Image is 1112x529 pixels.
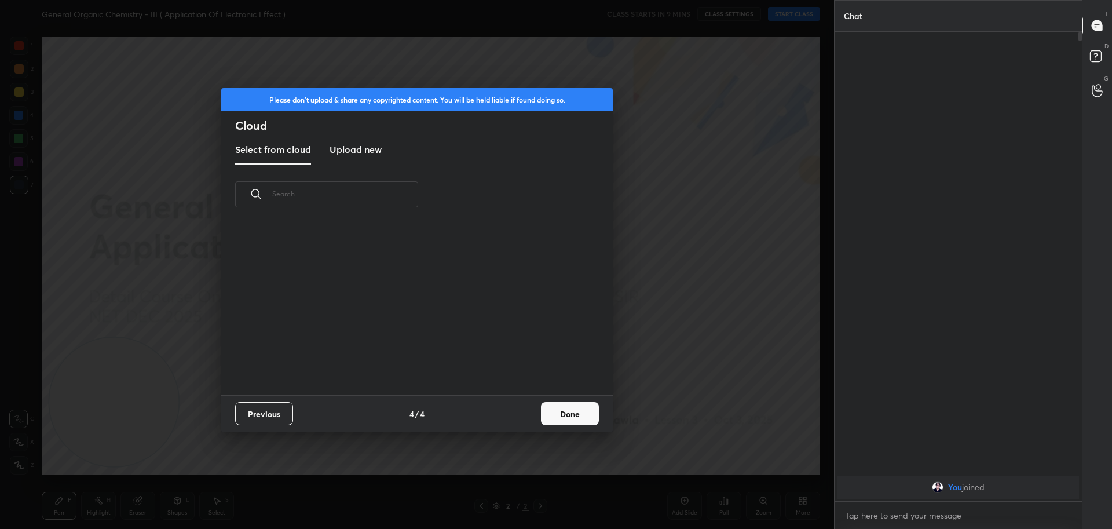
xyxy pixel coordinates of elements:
span: You [948,483,962,492]
p: D [1104,42,1109,50]
h4: 4 [420,408,425,420]
img: f09d9dab4b74436fa4823a0cd67107e0.jpg [932,481,943,493]
div: grid [221,221,599,395]
input: Search [272,169,418,218]
div: Please don't upload & share any copyrighted content. You will be held liable if found doing so. [221,88,613,111]
p: G [1104,74,1109,83]
h3: Select from cloud [235,143,311,156]
div: grid [835,473,1082,501]
p: Chat [835,1,872,31]
button: Previous [235,402,293,425]
h4: 4 [409,408,414,420]
h4: / [415,408,419,420]
button: Done [541,402,599,425]
h3: Upload new [330,143,382,156]
p: T [1105,9,1109,18]
span: joined [962,483,985,492]
h2: Cloud [235,118,613,133]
